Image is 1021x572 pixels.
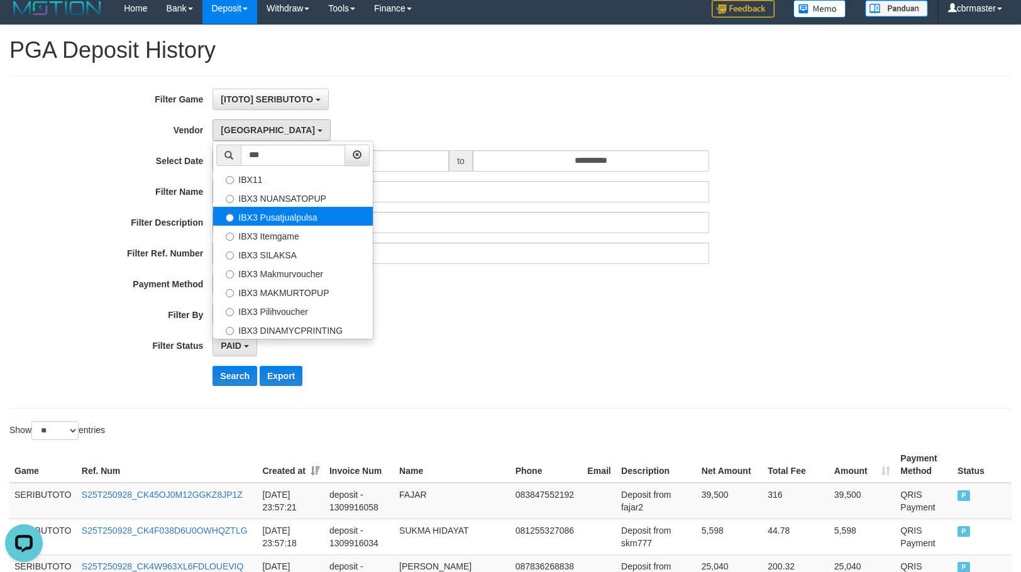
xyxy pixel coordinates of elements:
[324,483,394,519] td: deposit - 1309916058
[5,5,43,43] button: Open LiveChat chat widget
[221,341,241,351] span: PAID
[394,483,510,519] td: FAJAR
[763,483,829,519] td: 316
[324,447,394,483] th: Invoice Num
[257,519,324,554] td: [DATE] 23:57:18
[226,233,234,241] input: IBX3 Itemgame
[213,245,373,263] label: IBX3 SILAKSA
[958,490,970,501] span: PAID
[226,308,234,316] input: IBX3 Pilihvoucher
[895,483,952,519] td: QRIS Payment
[213,263,373,282] label: IBX3 Makmurvoucher
[257,483,324,519] td: [DATE] 23:57:21
[213,207,373,226] label: IBX3 Pusatjualpulsa
[510,447,583,483] th: Phone
[221,94,313,104] span: [ITOTO] SERIBUTOTO
[829,519,896,554] td: 5,598
[221,125,315,135] span: [GEOGRAPHIC_DATA]
[213,188,373,207] label: IBX3 NUANSATOPUP
[213,301,373,320] label: IBX3 Pilihvoucher
[616,519,697,554] td: Deposit from skm777
[226,327,234,335] input: IBX3 DINAMYCPRINTING
[510,483,583,519] td: 083847552192
[616,447,697,483] th: Description
[9,421,105,440] label: Show entries
[616,483,697,519] td: Deposit from fajar2
[697,483,763,519] td: 39,500
[226,289,234,297] input: IBX3 MAKMURTOPUP
[226,195,234,203] input: IBX3 NUANSATOPUP
[9,447,77,483] th: Game
[958,526,970,537] span: PAID
[213,320,373,339] label: IBX3 DINAMYCPRINTING
[582,447,616,483] th: Email
[212,335,257,356] button: PAID
[895,519,952,554] td: QRIS Payment
[213,282,373,301] label: IBX3 MAKMURTOPUP
[226,270,234,278] input: IBX3 Makmurvoucher
[324,519,394,554] td: deposit - 1309916034
[763,447,829,483] th: Total Fee
[260,366,302,386] button: Export
[82,525,248,536] a: S25T250928_CK4F038D6U0OWHQZTLG
[212,119,330,141] button: [GEOGRAPHIC_DATA]
[449,150,473,172] span: to
[257,447,324,483] th: Created at: activate to sort column ascending
[31,421,79,440] select: Showentries
[394,519,510,554] td: SUKMA HIDAYAT
[213,226,373,245] label: IBX3 Itemgame
[895,447,952,483] th: Payment Method
[697,447,763,483] th: Net Amount
[510,519,583,554] td: 081255327086
[213,169,373,188] label: IBX11
[226,214,234,222] input: IBX3 Pusatjualpulsa
[697,519,763,554] td: 5,598
[952,447,1012,483] th: Status
[9,483,77,519] td: SERIBUTOTO
[394,447,510,483] th: Name
[77,447,258,483] th: Ref. Num
[763,519,829,554] td: 44.78
[212,89,329,110] button: [ITOTO] SERIBUTOTO
[226,176,234,184] input: IBX11
[82,490,243,500] a: S25T250928_CK45OJ0M12GGKZ8JP1Z
[212,366,257,386] button: Search
[9,38,1012,63] h1: PGA Deposit History
[226,251,234,260] input: IBX3 SILAKSA
[82,561,244,571] a: S25T250928_CK4W963XL6FDLOUEVIQ
[829,483,896,519] td: 39,500
[829,447,896,483] th: Amount: activate to sort column ascending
